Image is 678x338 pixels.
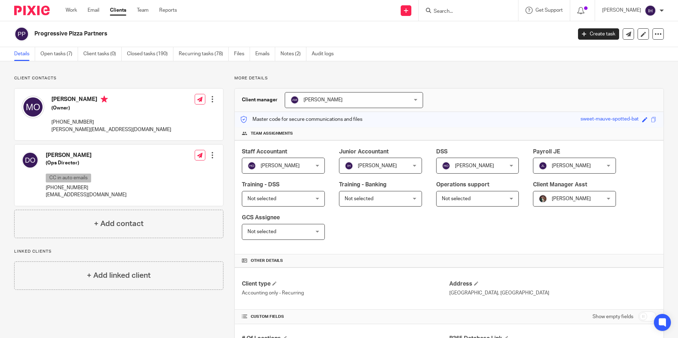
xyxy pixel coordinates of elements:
[22,152,39,169] img: svg%3E
[14,75,223,81] p: Client contacts
[46,191,127,198] p: [EMAIL_ADDRESS][DOMAIN_NAME]
[593,313,633,320] label: Show empty fields
[34,30,461,38] h2: Progressive Pizza Partners
[442,196,471,201] span: Not selected
[449,280,656,288] h4: Address
[240,116,362,123] p: Master code for secure communications and files
[137,7,149,14] a: Team
[46,184,127,191] p: [PHONE_NUMBER]
[14,6,50,15] img: Pixie
[248,162,256,170] img: svg%3E
[312,47,339,61] a: Audit logs
[242,314,449,320] h4: CUSTOM FIELDS
[580,116,639,124] div: sweet-mauve-spotted-bat
[101,96,108,103] i: Primary
[110,7,126,14] a: Clients
[242,149,287,154] span: Staff Accountant
[539,162,547,170] img: svg%3E
[51,105,171,112] h5: (Owner)
[14,27,29,41] img: svg%3E
[248,229,276,234] span: Not selected
[83,47,122,61] a: Client tasks (0)
[304,97,343,102] span: [PERSON_NAME]
[46,174,91,182] p: CC in auto emails
[234,47,250,61] a: Files
[539,195,547,203] img: Profile%20picture%20JUS.JPG
[552,196,591,201] span: [PERSON_NAME]
[251,258,283,264] span: Other details
[14,47,35,61] a: Details
[290,96,299,104] img: svg%3E
[87,270,151,281] h4: + Add linked client
[345,196,373,201] span: Not selected
[234,75,664,81] p: More details
[436,182,489,187] span: Operations support
[127,47,173,61] a: Closed tasks (190)
[433,9,497,15] input: Search
[94,218,144,229] h4: + Add contact
[51,126,171,133] p: [PERSON_NAME][EMAIL_ADDRESS][DOMAIN_NAME]
[51,96,171,105] h4: [PERSON_NAME]
[242,289,449,297] p: Accounting only - Recurring
[339,149,389,154] span: Junior Accountant
[533,149,560,154] span: Payroll JE
[40,47,78,61] a: Open tasks (7)
[179,47,229,61] a: Recurring tasks (78)
[449,289,656,297] p: [GEOGRAPHIC_DATA], [GEOGRAPHIC_DATA]
[242,280,449,288] h4: Client type
[46,159,127,167] h5: (Ops Director)
[14,249,223,254] p: Linked clients
[22,96,44,118] img: svg%3E
[248,196,276,201] span: Not selected
[578,28,619,40] a: Create task
[242,182,279,187] span: Training - DSS
[280,47,306,61] a: Notes (2)
[345,162,353,170] img: svg%3E
[255,47,275,61] a: Emails
[242,96,278,103] h3: Client manager
[242,215,280,220] span: GCS Assignee
[261,163,300,168] span: [PERSON_NAME]
[552,163,591,168] span: [PERSON_NAME]
[535,8,563,13] span: Get Support
[339,182,387,187] span: Training - Banking
[602,7,641,14] p: [PERSON_NAME]
[442,162,450,170] img: svg%3E
[51,119,171,126] p: [PHONE_NUMBER]
[645,5,656,16] img: svg%3E
[46,152,127,159] h4: [PERSON_NAME]
[66,7,77,14] a: Work
[251,131,293,136] span: Team assignments
[88,7,99,14] a: Email
[358,163,397,168] span: [PERSON_NAME]
[533,182,587,187] span: Client Manager Asst
[159,7,177,14] a: Reports
[436,149,448,154] span: DSS
[455,163,494,168] span: [PERSON_NAME]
